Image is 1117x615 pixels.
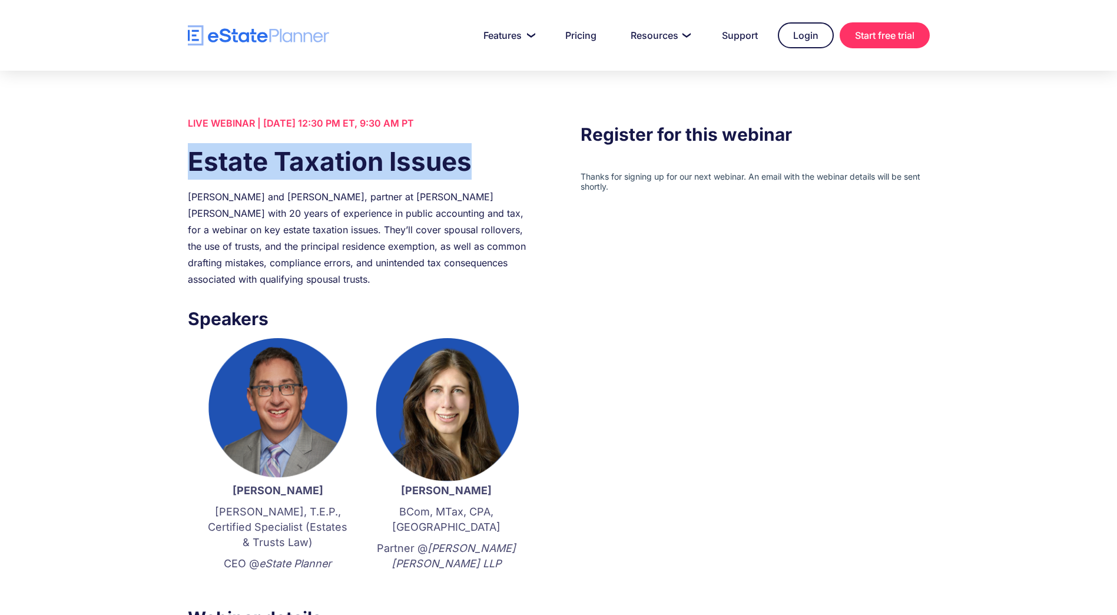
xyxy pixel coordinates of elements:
strong: [PERSON_NAME] [233,484,323,497]
em: [PERSON_NAME] [PERSON_NAME] LLP [392,542,516,570]
p: CEO @ [205,556,350,571]
p: [PERSON_NAME], T.E.P., Certified Specialist (Estates & Trusts Law) [205,504,350,550]
p: BCom, MTax, CPA, [GEOGRAPHIC_DATA] [374,504,519,535]
div: [PERSON_NAME] and [PERSON_NAME], partner at [PERSON_NAME] [PERSON_NAME] with 20 years of experien... [188,189,536,287]
p: ‍ [374,577,519,593]
div: LIVE WEBINAR | [DATE] 12:30 PM ET, 9:30 AM PT [188,115,536,131]
a: Resources [616,24,702,47]
strong: [PERSON_NAME] [401,484,492,497]
h3: Register for this webinar [581,121,929,148]
a: Login [778,22,834,48]
h1: Estate Taxation Issues [188,143,536,180]
p: Partner @ [374,541,519,571]
h3: Speakers [188,305,536,332]
a: Start free trial [840,22,930,48]
p: ‍ [205,577,350,593]
a: Pricing [551,24,611,47]
em: eState Planner [259,557,332,570]
iframe: Form 0 [581,171,929,191]
a: Support [708,24,772,47]
a: home [188,25,329,46]
a: Features [469,24,545,47]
